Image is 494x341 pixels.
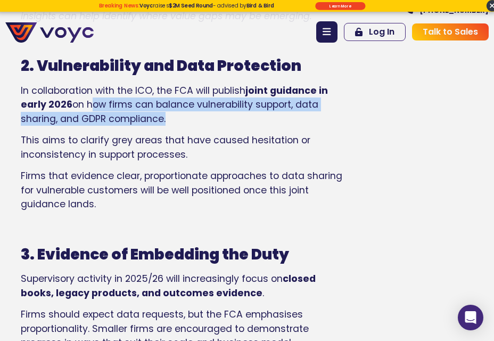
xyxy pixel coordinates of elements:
span: on how firms can balance vulnerability support, data sharing, and GDPR compliance. [21,98,318,125]
strong: $2M Seed Round [169,2,213,9]
div: Submit [315,2,365,10]
a: Log In [344,23,406,41]
span: Log In [369,28,394,36]
b: 2. Vulnerability and Data Protection [21,55,301,76]
strong: Voyc [139,2,153,9]
b: closed books, legacy products, and outcomes evidence [21,272,316,299]
div: Open Intercom Messenger [458,305,483,330]
div: Breaking News: Voyc raises $2M Seed Round - advised by Bird & Bird [72,2,301,15]
span: This aims to clarify grey areas that have caused hesitation or inconsistency in support processes. [21,134,310,160]
span: . [262,287,264,299]
img: voyc-full-logo [5,22,94,43]
b: 3. Evidence of Embedding the Duty [21,244,289,265]
span: In collaboration with the ICO, the FCA will publish [21,84,245,97]
strong: Bird & Bird [246,2,274,9]
a: Talk to Sales [412,23,489,40]
span: [PHONE_NUMBER] [419,6,489,14]
span: Supervisory activity in 2025/26 will increasingly focus on [21,272,283,285]
span: Firms that evidence clear, proportionate approaches to data sharing for vulnerable customers will... [21,169,342,210]
strong: Breaking News: [99,2,140,9]
a: [PHONE_NUMBER] [406,6,489,14]
span: raises - advised by [139,2,274,9]
span: Talk to Sales [423,28,478,36]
